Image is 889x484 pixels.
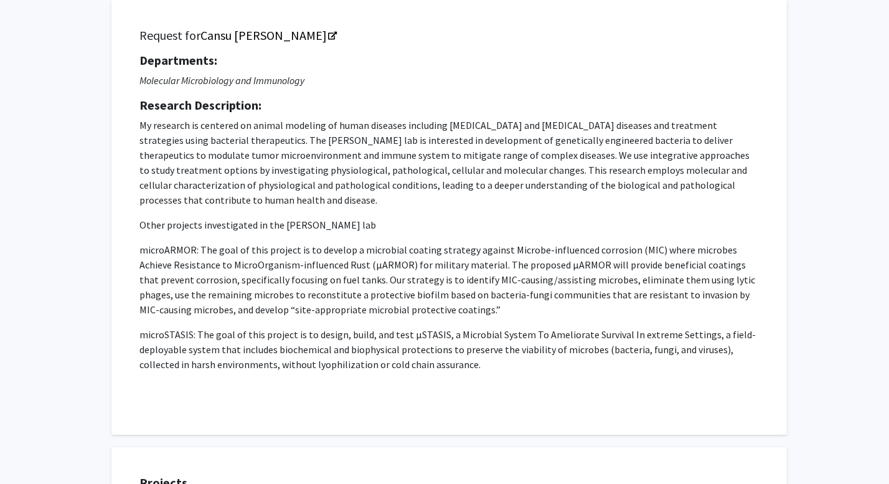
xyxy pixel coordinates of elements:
strong: Departments: [139,52,217,68]
p: Other projects investigated in the [PERSON_NAME] lab [139,217,759,232]
a: Opens in a new tab [200,27,336,43]
p: My research is centered on animal modeling of human diseases including [MEDICAL_DATA] and [MEDICA... [139,118,759,207]
h5: Request for [139,28,759,43]
i: Molecular Microbiology and Immunology [139,74,304,87]
iframe: Chat [9,428,53,475]
strong: Research Description: [139,97,261,113]
p: microSTASIS: The goal of this project is to design, build, and test μSTASIS, a Microbial System T... [139,327,759,372]
p: microARMOR: The goal of this project is to develop a microbial coating strategy against Microbe-i... [139,242,759,317]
